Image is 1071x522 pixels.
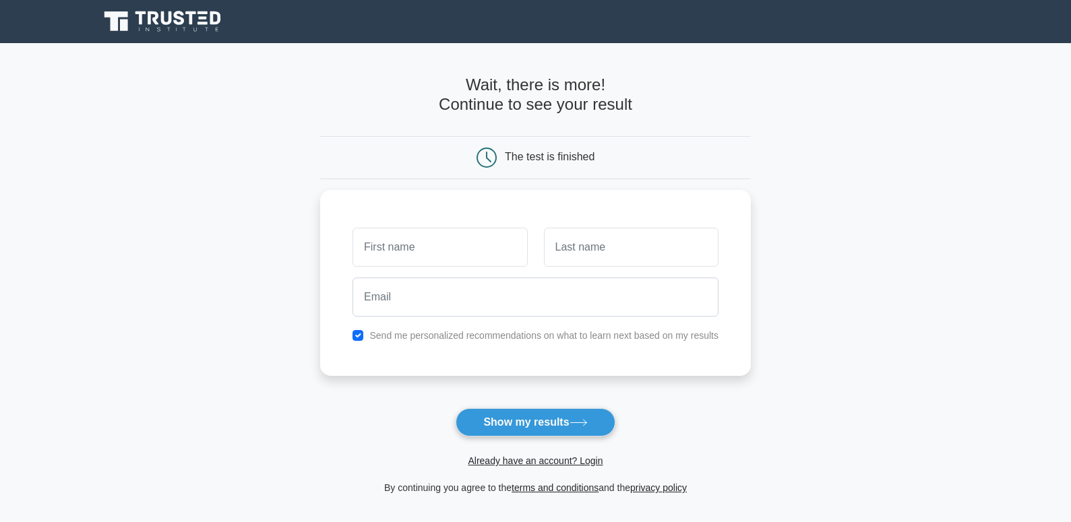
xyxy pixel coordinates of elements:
a: terms and conditions [512,482,599,493]
div: The test is finished [505,151,594,162]
a: Already have an account? Login [468,455,603,466]
h4: Wait, there is more! Continue to see your result [320,75,751,115]
label: Send me personalized recommendations on what to learn next based on my results [369,330,718,341]
button: Show my results [456,408,615,436]
input: First name [353,228,527,267]
a: privacy policy [630,482,687,493]
div: By continuing you agree to the and the [312,480,759,496]
input: Email [353,278,718,317]
input: Last name [544,228,718,267]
